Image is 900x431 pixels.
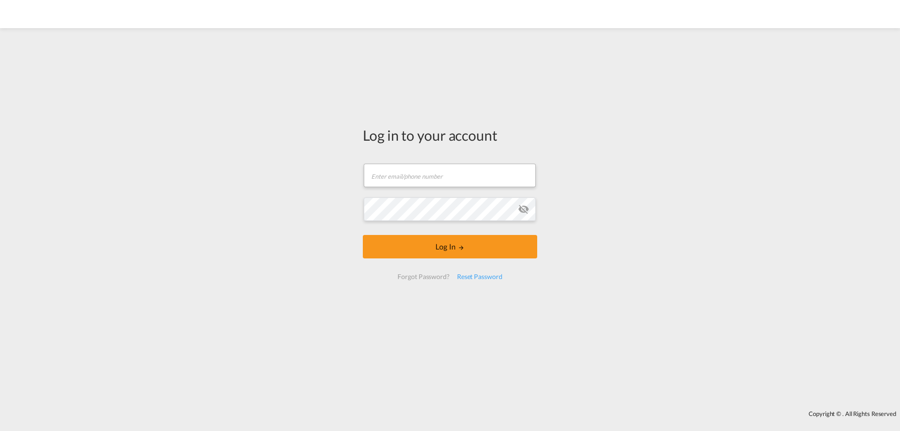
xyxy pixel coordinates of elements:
md-icon: icon-eye-off [518,204,529,215]
div: Reset Password [453,268,506,285]
input: Enter email/phone number [364,164,536,187]
button: LOGIN [363,235,537,258]
div: Log in to your account [363,125,537,145]
div: Forgot Password? [394,268,453,285]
